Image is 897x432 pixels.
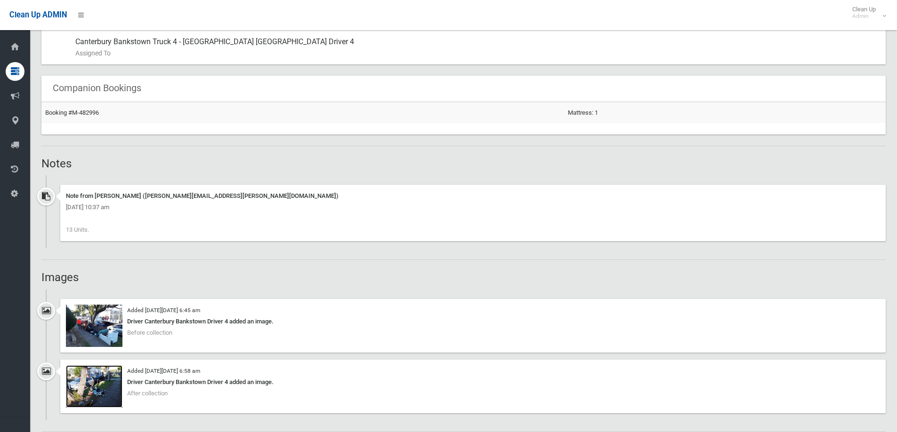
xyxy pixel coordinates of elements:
h2: Images [41,271,886,283]
td: Mattress: 1 [564,102,886,123]
div: Note from [PERSON_NAME] ([PERSON_NAME][EMAIL_ADDRESS][PERSON_NAME][DOMAIN_NAME]) [66,190,880,202]
header: Companion Bookings [41,79,153,97]
small: Added [DATE][DATE] 6:58 am [127,368,200,374]
span: Clean Up ADMIN [9,10,67,19]
span: Clean Up [848,6,885,20]
span: Before collection [127,329,172,336]
h2: Notes [41,157,886,170]
div: Driver Canterbury Bankstown Driver 4 added an image. [66,316,880,327]
div: Driver Canterbury Bankstown Driver 4 added an image. [66,377,880,388]
div: [DATE] 10:37 am [66,202,880,213]
img: 2025-09-2206.58.092931621533014730330.jpg [66,365,122,408]
span: 13 Units. [66,226,89,233]
a: Booking #M-482996 [45,109,99,116]
span: After collection [127,390,168,397]
small: Added [DATE][DATE] 6:45 am [127,307,200,314]
small: Assigned To [75,47,878,59]
div: Canterbury Bankstown Truck 4 - [GEOGRAPHIC_DATA] [GEOGRAPHIC_DATA] Driver 4 [75,31,878,64]
small: Admin [852,13,876,20]
img: 2025-09-2206.44.442483324888285803442.jpg [66,305,122,347]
